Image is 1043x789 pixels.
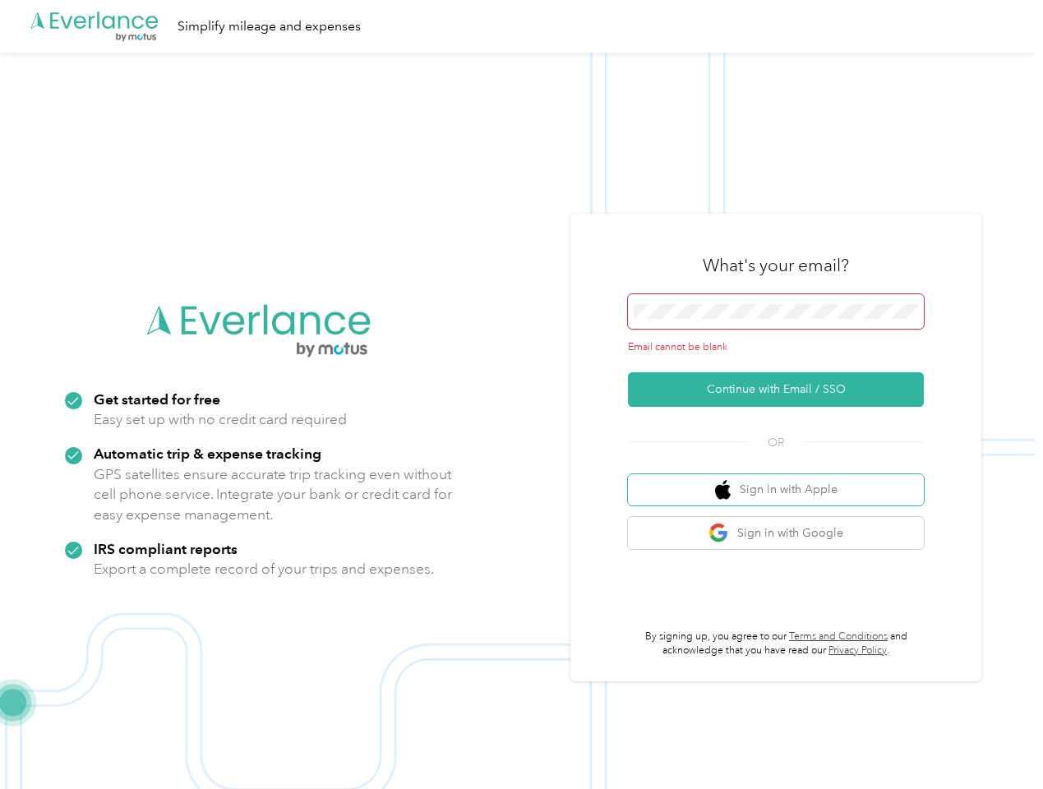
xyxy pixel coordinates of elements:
div: Email cannot be blank [628,340,924,355]
span: OR [747,434,805,451]
a: Privacy Policy [828,644,887,657]
p: Export a complete record of your trips and expenses. [94,559,434,579]
p: By signing up, you agree to our and acknowledge that you have read our . [628,630,924,658]
h3: What's your email? [703,254,849,277]
button: apple logoSign in with Apple [628,474,924,506]
img: apple logo [715,480,731,501]
button: Continue with Email / SSO [628,372,924,407]
strong: Get started for free [94,390,220,408]
div: Simplify mileage and expenses [178,16,361,37]
p: Easy set up with no credit card required [94,409,347,430]
button: google logoSign in with Google [628,517,924,549]
img: google logo [708,523,729,543]
strong: Automatic trip & expense tracking [94,445,321,462]
p: GPS satellites ensure accurate trip tracking even without cell phone service. Integrate your bank... [94,464,453,525]
a: Terms and Conditions [789,630,888,643]
strong: IRS compliant reports [94,540,238,557]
